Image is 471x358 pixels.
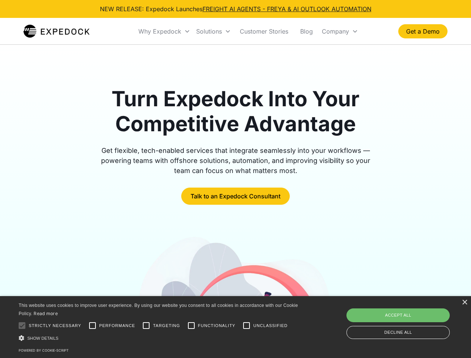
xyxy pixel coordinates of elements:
[135,19,193,44] div: Why Expedock
[92,87,379,136] h1: Turn Expedock Into Your Competitive Advantage
[294,19,319,44] a: Blog
[153,323,180,329] span: Targeting
[19,303,298,317] span: This website uses cookies to improve user experience. By using our website you consent to all coo...
[27,336,59,340] span: Show details
[398,24,448,38] a: Get a Demo
[322,28,349,35] div: Company
[29,323,81,329] span: Strictly necessary
[92,145,379,176] div: Get flexible, tech-enabled services that integrate seamlessly into your workflows — powering team...
[234,19,294,44] a: Customer Stories
[138,28,181,35] div: Why Expedock
[202,5,371,13] a: FREIGHT AI AGENTS - FREYA & AI OUTLOOK AUTOMATION
[319,19,361,44] div: Company
[34,311,58,316] a: Read more
[23,24,90,39] img: Expedock Logo
[347,277,471,358] iframe: Chat Widget
[100,4,371,13] div: NEW RELEASE: Expedock Launches
[198,323,235,329] span: Functionality
[181,188,290,205] a: Talk to an Expedock Consultant
[19,348,69,352] a: Powered by cookie-script
[196,28,222,35] div: Solutions
[253,323,288,329] span: Unclassified
[23,24,90,39] a: home
[99,323,135,329] span: Performance
[19,334,301,342] div: Show details
[193,19,234,44] div: Solutions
